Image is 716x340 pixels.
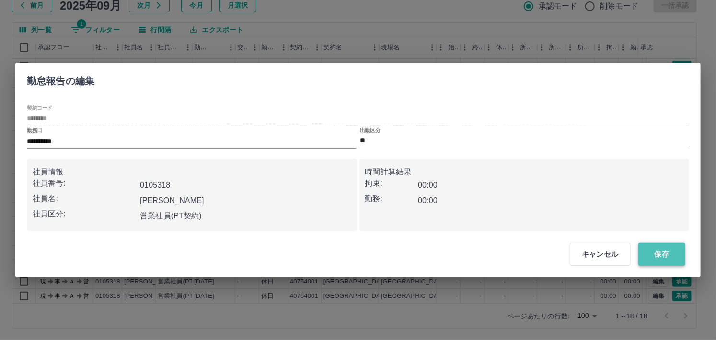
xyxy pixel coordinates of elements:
p: 勤務: [365,193,418,204]
p: 社員区分: [33,208,136,220]
label: 契約コード [27,104,52,112]
p: 時間計算結果 [365,166,684,178]
p: 社員名: [33,193,136,204]
button: キャンセル [570,243,631,266]
b: 営業社員(PT契約) [140,212,202,220]
b: 00:00 [418,196,438,204]
button: 保存 [638,243,685,266]
b: 0105318 [140,181,170,189]
h2: 勤怠報告の編集 [15,63,106,95]
b: [PERSON_NAME] [140,196,204,204]
b: 00:00 [418,181,438,189]
p: 社員番号: [33,178,136,189]
label: 勤務日 [27,126,42,134]
p: 拘束: [365,178,418,189]
p: 社員情報 [33,166,351,178]
label: 出勤区分 [360,126,380,134]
